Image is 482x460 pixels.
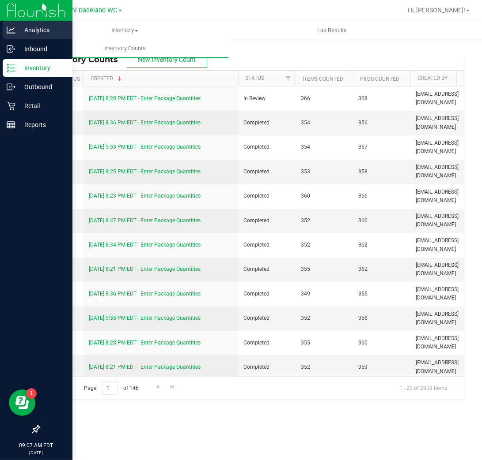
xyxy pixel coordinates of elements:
p: Reports [15,120,68,130]
span: Inventory [22,26,228,34]
span: 355 [301,339,348,347]
button: New Inventory Count [127,51,207,68]
a: Items Counted [303,76,343,82]
a: Created [91,75,123,82]
a: [DATE] 8:36 PM EDT - Enter Package Quantities [89,120,201,126]
span: 1 - 20 of 2909 items [392,381,454,394]
a: [DATE] 8:25 PM EDT - Enter Package Quantities [89,168,201,175]
a: Filter [281,71,296,86]
a: [DATE] 8:28 PM EDT - Enter Package Quantities [89,95,201,101]
span: 366 [301,94,348,103]
iframe: Resource center [9,389,35,416]
span: 352 [301,363,348,371]
span: In Review [243,94,290,103]
a: Inventory Counts [21,39,228,58]
span: 354 [301,119,348,127]
span: 366 [358,192,405,200]
span: 360 [358,217,405,225]
a: [DATE] 8:36 PM EDT - Enter Package Quantities [89,291,201,297]
p: Inventory [15,63,68,73]
span: Completed [243,241,290,249]
span: 360 [301,192,348,200]
span: 356 [358,314,405,322]
span: Completed [243,265,290,273]
span: 356 [358,119,405,127]
inline-svg: Outbound [7,82,15,91]
span: Hi, [PERSON_NAME]! [408,7,465,14]
a: Go to the last page [166,381,179,393]
a: Status [245,75,264,81]
inline-svg: Inbound [7,45,15,53]
span: 349 [301,290,348,298]
a: Lab Results [228,21,436,40]
span: 358 [358,168,405,176]
inline-svg: Inventory [7,64,15,72]
span: 368 [358,94,405,103]
span: Completed [243,290,290,298]
span: Completed [243,143,290,151]
p: Outbound [15,82,68,92]
span: 352 [301,314,348,322]
inline-svg: Analytics [7,26,15,34]
inline-svg: Retail [7,101,15,110]
span: 362 [358,241,405,249]
span: 355 [358,290,405,298]
span: 354 [301,143,348,151]
a: [DATE] 8:47 PM EDT - Enter Package Quantities [89,217,201,224]
a: [DATE] 8:23 PM EDT - Enter Package Quantities [89,193,201,199]
span: 357 [358,143,405,151]
span: Completed [243,217,290,225]
span: Page of 146 [76,381,146,395]
span: Inventory Counts [46,55,127,64]
a: [DATE] 5:53 PM EDT - Enter Package Quantities [89,144,201,150]
span: Completed [243,192,290,200]
a: Created By [417,75,448,81]
span: Completed [243,363,290,371]
a: [DATE] 5:55 PM EDT - Enter Package Quantities [89,315,201,321]
span: Completed [243,339,290,347]
span: Inventory Counts [92,45,158,52]
span: 362 [358,265,405,273]
p: Analytics [15,25,68,35]
input: 1 [102,381,118,395]
span: New Inventory Count [138,56,196,63]
p: Inbound [15,44,68,54]
p: 09:07 AM EDT [4,441,68,449]
a: Pkgs Counted [360,76,399,82]
a: [DATE] 8:21 PM EDT - Enter Package Quantities [89,266,201,272]
span: Completed [243,168,290,176]
p: Retail [15,101,68,111]
span: Lab Results [305,26,359,34]
span: 360 [358,339,405,347]
iframe: Resource center unread badge [26,388,37,399]
span: 352 [301,217,348,225]
a: [DATE] 8:21 PM EDT - Enter Package Quantities [89,364,201,370]
a: [DATE] 8:28 PM EDT - Enter Package Quantities [89,340,201,346]
a: [DATE] 8:34 PM EDT - Enter Package Quantities [89,242,201,248]
span: 353 [301,168,348,176]
span: Miami Dadeland WC [59,7,118,14]
inline-svg: Reports [7,120,15,129]
span: Completed [243,314,290,322]
p: [DATE] [4,449,68,456]
span: 359 [358,363,405,371]
span: Completed [243,119,290,127]
span: 355 [301,265,348,273]
span: 352 [301,241,348,249]
a: Inventory [21,21,228,40]
a: Go to the next page [152,381,165,393]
